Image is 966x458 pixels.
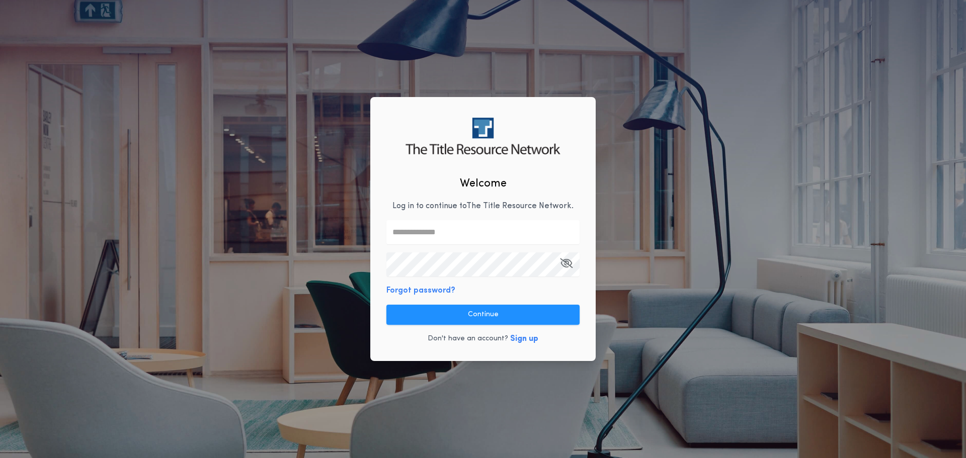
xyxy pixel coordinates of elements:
p: Log in to continue to The Title Resource Network . [392,200,574,212]
button: Sign up [510,333,538,345]
button: Forgot password? [386,285,455,297]
h2: Welcome [460,175,507,192]
p: Don't have an account? [428,334,508,344]
img: logo [406,118,560,154]
button: Continue [386,305,580,325]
